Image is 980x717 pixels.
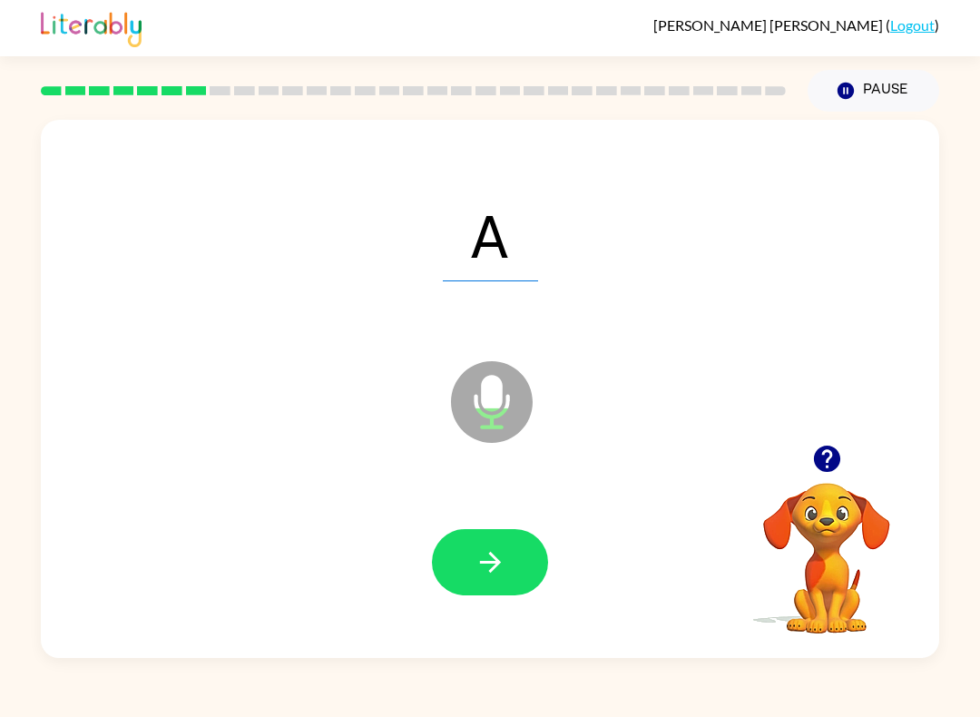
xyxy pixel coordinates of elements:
[808,70,939,112] button: Pause
[41,7,142,47] img: Literably
[736,455,917,636] video: Your browser must support playing .mp4 files to use Literably. Please try using another browser.
[443,187,538,281] span: A
[653,16,886,34] span: [PERSON_NAME] [PERSON_NAME]
[653,16,939,34] div: ( )
[890,16,935,34] a: Logout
